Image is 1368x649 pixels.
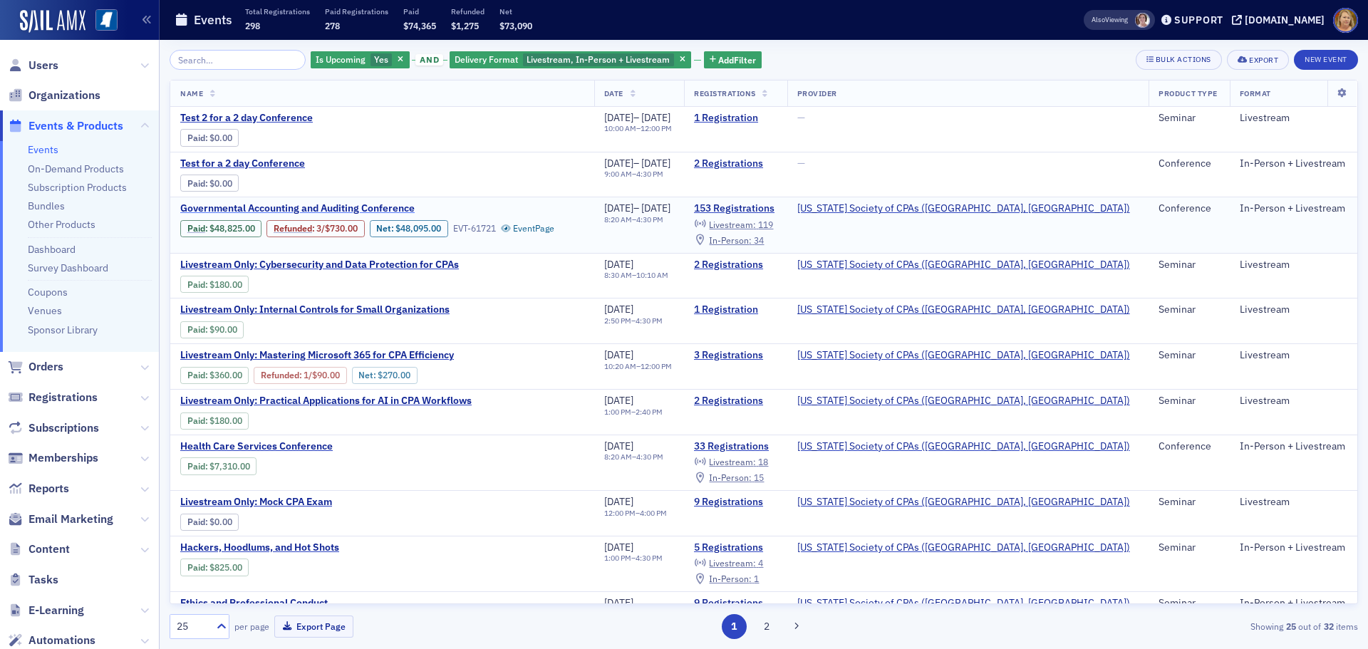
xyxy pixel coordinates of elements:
a: Content [8,541,70,557]
a: 1 Registration [694,112,777,125]
span: [DATE] [604,111,633,124]
a: Livestream Only: Mastering Microsoft 365 for CPA Efficiency [180,349,524,362]
span: : [261,370,304,380]
span: Users [28,58,58,73]
span: Name [180,88,203,98]
div: – [604,215,671,224]
span: 15 [754,472,764,483]
span: Livestream : [709,456,756,467]
span: In-Person : [709,573,752,584]
a: Paid [187,415,205,426]
a: View Homepage [85,9,118,33]
a: Refunded [274,223,312,234]
span: $1,275 [451,20,479,31]
a: 1 Registration [694,303,777,316]
a: Coupons [28,286,68,298]
span: [DATE] [604,202,633,214]
a: Livestream Only: Internal Controls for Small Organizations [180,303,450,316]
a: Livestream Only: Mock CPA Exam [180,496,420,509]
a: Refunded [261,370,299,380]
span: $48,825.00 [209,223,255,234]
h1: Events [194,11,232,28]
div: Paid: 2 - $18000 [180,276,249,293]
div: Seminar [1159,395,1219,407]
a: [US_STATE] Society of CPAs ([GEOGRAPHIC_DATA], [GEOGRAPHIC_DATA]) [797,202,1130,215]
div: Also [1092,15,1105,24]
span: Livestream, In-Person + Livestream [527,53,670,65]
div: EVT-61721 [453,223,496,234]
time: 2:50 PM [604,316,631,326]
img: SailAMX [20,10,85,33]
p: Total Registrations [245,6,310,16]
span: Mississippi Society of CPAs (Ridgeland, MS) [797,259,1130,271]
span: Mississippi Society of CPAs (Ridgeland, MS) [797,202,1130,215]
div: – [604,112,672,125]
div: Conference [1159,440,1219,453]
a: E-Learning [8,603,84,618]
strong: 25 [1283,620,1298,633]
span: Profile [1333,8,1358,33]
a: Test for a 2 day Conference [180,157,420,170]
div: Refunded: 4 - $36000 [254,367,346,384]
span: [DATE] [641,157,670,170]
div: Support [1174,14,1223,26]
a: Events [28,143,58,156]
div: Net: $27000 [352,367,418,384]
time: 12:00 PM [641,361,672,371]
div: Refunded: 169 - $4882500 [266,220,364,237]
a: Reports [8,481,69,497]
a: [US_STATE] Society of CPAs ([GEOGRAPHIC_DATA], [GEOGRAPHIC_DATA]) [797,349,1130,362]
div: Seminar [1159,112,1219,125]
span: $180.00 [209,415,242,426]
span: : [187,415,209,426]
span: and [415,54,443,66]
span: [DATE] [604,440,633,452]
div: – [604,202,671,215]
a: Orders [8,359,63,375]
a: Registrations [8,390,98,405]
span: : [187,461,209,472]
div: Seminar [1159,541,1219,554]
span: Tasks [28,572,58,588]
div: Seminar [1159,259,1219,271]
span: Net : [376,223,395,234]
button: AddFilter [704,51,762,69]
p: Refunded [451,6,484,16]
span: $180.00 [209,279,242,290]
div: – [604,157,671,170]
a: 9 Registrations [694,496,777,509]
span: $90.00 [209,324,237,335]
div: Paid: 9 - $0 [180,514,239,531]
span: E-Learning [28,603,84,618]
span: Livestream : [709,219,756,230]
a: Livestream: 119 [694,219,773,230]
span: 18 [758,456,768,467]
time: 4:30 PM [636,169,663,179]
span: Yes [374,53,388,65]
div: Yes [311,51,410,69]
span: [DATE] [604,348,633,361]
time: 9:00 AM [604,169,632,179]
a: [US_STATE] Society of CPAs ([GEOGRAPHIC_DATA], [GEOGRAPHIC_DATA]) [797,259,1130,271]
span: $360.00 [209,370,242,380]
span: : [187,324,209,335]
a: Health Care Services Conference [180,440,420,453]
a: Paid [187,562,205,573]
div: Livestream [1240,112,1347,125]
span: $0.00 [209,133,232,143]
span: 34 [754,234,764,246]
a: Paid [187,223,205,234]
span: Format [1240,88,1271,98]
input: Search… [170,50,306,70]
div: 25 [177,619,208,634]
a: Livestream Only: Cybersecurity and Data Protection for CPAs [180,259,459,271]
div: Paid: 8 - $82500 [180,559,249,576]
a: 2 Registrations [694,395,777,407]
a: [US_STATE] Society of CPAs ([GEOGRAPHIC_DATA], [GEOGRAPHIC_DATA]) [797,496,1130,509]
span: Test 2 for a 2 day Conference [180,112,420,125]
a: Bundles [28,199,65,212]
a: Survey Dashboard [28,261,108,274]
